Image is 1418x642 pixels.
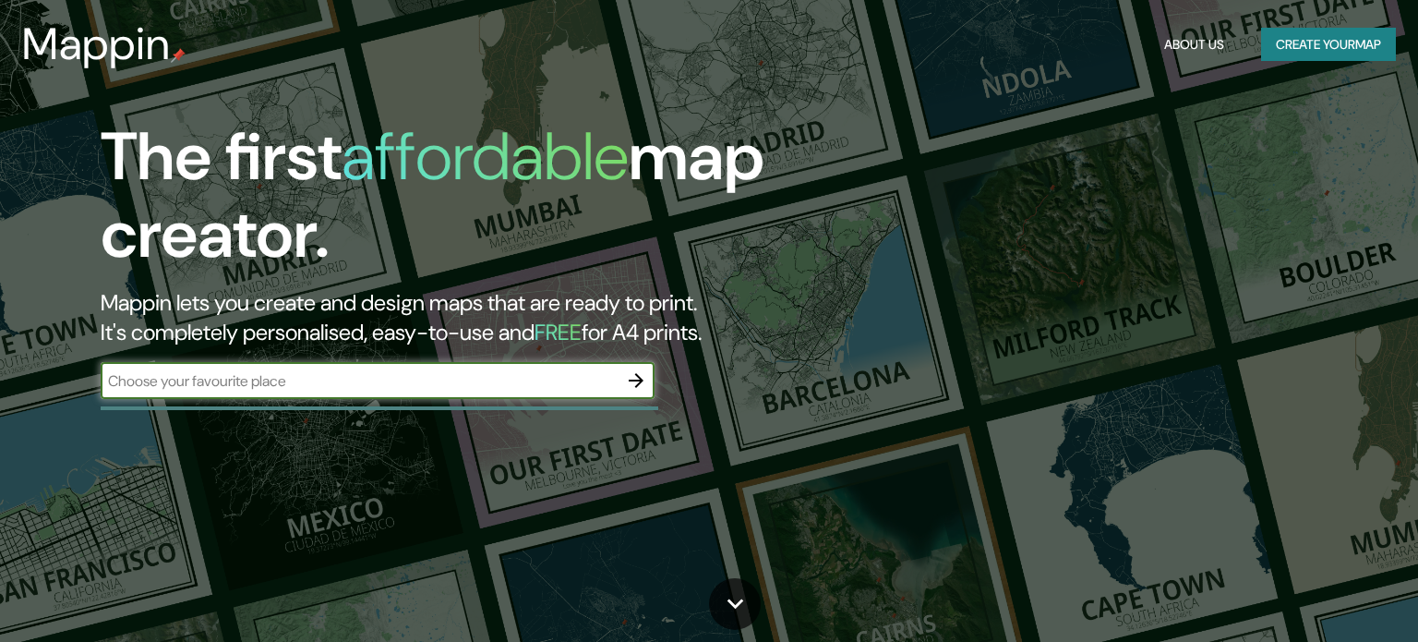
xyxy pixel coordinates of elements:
h1: The first map creator. [101,118,810,288]
h5: FREE [535,318,582,346]
h3: Mappin [22,18,171,70]
h2: Mappin lets you create and design maps that are ready to print. It's completely personalised, eas... [101,288,810,347]
input: Choose your favourite place [101,370,618,392]
h1: affordable [342,114,629,200]
button: About Us [1157,28,1232,62]
img: mappin-pin [171,48,186,63]
button: Create yourmap [1261,28,1396,62]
